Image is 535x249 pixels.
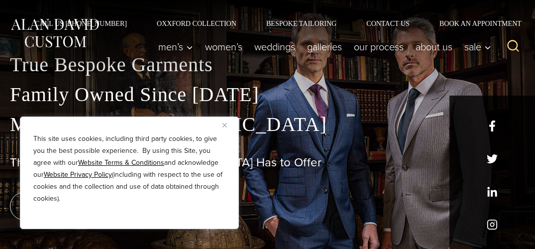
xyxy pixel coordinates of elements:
a: Book an Appointment [425,20,525,27]
a: book an appointment [10,192,149,220]
a: About Us [410,37,458,57]
nav: Primary Navigation [152,37,496,57]
nav: Secondary Navigation [20,20,525,27]
img: Alan David Custom [10,16,100,50]
a: Bespoke Tailoring [251,20,351,27]
img: Close [222,123,227,127]
a: Our Process [348,37,410,57]
a: Oxxford Collection [142,20,251,27]
button: View Search Form [501,35,525,59]
a: weddings [248,37,301,57]
a: Call Us [PHONE_NUMBER] [20,20,142,27]
button: Close [222,119,234,131]
a: Galleries [301,37,348,57]
p: True Bespoke Garments Family Owned Since [DATE] Made in the [GEOGRAPHIC_DATA] [10,50,525,139]
span: Sale [464,42,491,52]
a: Website Terms & Conditions [78,157,164,168]
a: Women’s [199,37,248,57]
p: This site uses cookies, including third party cookies, to give you the best possible experience. ... [33,133,225,205]
a: Contact Us [351,20,425,27]
a: Website Privacy Policy [44,169,112,180]
span: Men’s [158,42,193,52]
h1: The Best Custom Suits [GEOGRAPHIC_DATA] Has to Offer [10,155,525,170]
